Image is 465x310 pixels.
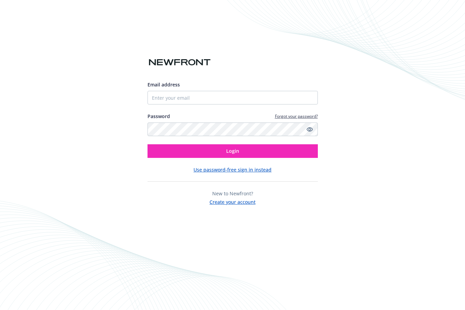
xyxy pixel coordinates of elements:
input: Enter your password [148,123,318,136]
button: Login [148,144,318,158]
input: Enter your email [148,91,318,104]
img: Newfront logo [148,56,212,68]
label: Password [148,113,170,120]
button: Use password-free sign in instead [193,166,272,173]
a: Forgot your password? [275,113,318,119]
span: New to Newfront? [212,190,253,197]
a: Show password [306,125,314,133]
span: Email address [148,81,180,88]
button: Create your account [210,197,255,206]
span: Login [226,148,239,154]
